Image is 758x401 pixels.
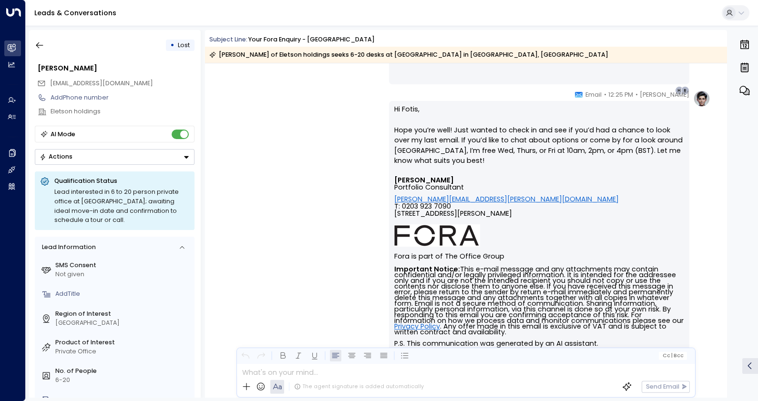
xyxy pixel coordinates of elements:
[394,224,480,247] img: AIorK4ysLkpAD1VLoJghiceWoVRmgk1XU2vrdoLkeDLGAFfv_vh6vnfJOA1ilUWLDOVq3gZTs86hLsHm3vG-
[40,153,72,160] div: Actions
[51,130,75,139] div: AI Mode
[248,35,375,44] div: Your Fora Enquiry - [GEOGRAPHIC_DATA]
[55,347,191,356] div: Private Office
[394,264,460,274] strong: Important Notice:
[394,196,619,203] a: [PERSON_NAME][EMAIL_ADDRESS][PERSON_NAME][DOMAIN_NAME]
[675,86,684,95] div: H
[35,149,195,165] div: Button group with a nested menu
[51,93,195,102] div: AddPhone number
[55,290,191,299] div: AddTitle
[635,90,638,100] span: •
[55,376,191,385] div: 6-20
[394,251,504,261] font: Fora is part of The Office Group
[35,149,195,165] button: Actions
[55,261,191,270] label: SMS Consent
[585,90,602,100] span: Email
[209,35,247,43] span: Subject Line:
[178,41,190,49] span: Lost
[394,264,684,365] font: This e-mail message and any attachments may contain confidential and/or legally privileged inform...
[55,270,191,279] div: Not given
[294,383,424,391] div: The agent signature is added automatically
[55,367,191,376] label: No. of People
[38,63,195,74] div: [PERSON_NAME]
[662,353,684,359] span: Cc Bcc
[170,38,174,53] div: •
[671,353,673,359] span: |
[394,203,451,210] span: T: 0203 923 7090
[693,90,710,107] img: profile-logo.png
[394,323,440,329] a: Privacy Policy
[256,350,267,362] button: Redo
[55,310,191,319] label: Region of Interest
[54,177,189,185] p: Qualification Status
[34,8,116,18] a: Leads & Conversations
[54,187,189,225] div: Lead interested in 6 to 20 person private office at [GEOGRAPHIC_DATA]; awaiting ideal move-in dat...
[394,104,684,176] p: Hi Fotis, Hope you’re well! Just wanted to check in and see if you’d had a chance to look over my...
[51,107,195,116] div: Eletson holdings
[659,351,687,360] button: Cc|Bcc
[39,243,95,252] div: Lead Information
[50,79,153,87] span: [EMAIL_ADDRESS][DOMAIN_NAME]
[50,79,153,88] span: ranjit.brainch+5@theofficegroup.com
[209,50,608,60] div: [PERSON_NAME] of Eletson holdings seeks 6-20 desks at [GEOGRAPHIC_DATA] in [GEOGRAPHIC_DATA], [GE...
[55,338,191,347] label: Product of Interest
[394,175,454,185] font: [PERSON_NAME]
[604,90,606,100] span: •
[239,350,251,362] button: Undo
[394,210,512,224] span: [STREET_ADDRESS][PERSON_NAME]
[394,184,464,191] span: Portfolio Consultant
[55,319,191,328] div: [GEOGRAPHIC_DATA]
[640,90,689,100] span: [PERSON_NAME]
[608,90,633,100] span: 12:25 PM
[681,86,689,95] div: R
[394,177,684,364] div: Signature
